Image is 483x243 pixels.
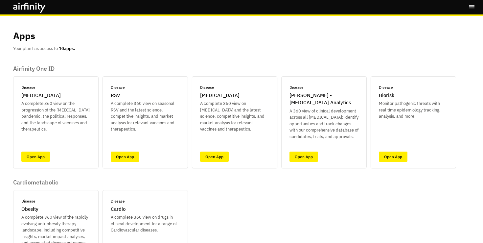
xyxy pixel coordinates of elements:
p: A complete 360 view on seasonal RSV and the latest science, competitive insights, and market anal... [111,100,180,133]
a: Open App [289,152,318,162]
p: Biorisk [379,92,394,99]
p: Apps [13,29,35,43]
p: Cardiometabolic [13,179,188,186]
a: Open App [200,152,229,162]
p: Disease [111,85,125,90]
p: Monitor pathogenic threats with real time epidemiology tracking, analysis, and more. [379,100,448,120]
p: Disease [289,85,304,90]
p: A complete 360 view on [MEDICAL_DATA] and the latest science, competitive insights, and market an... [200,100,269,133]
p: A complete 360 view on the progression of the [MEDICAL_DATA] pandemic, the political responses, a... [21,100,90,133]
p: Disease [21,85,35,90]
p: A complete 360 view on drugs in clinical development for a range of Cardiovascular diseases. [111,214,180,233]
p: A 360 view of clinical development across all [MEDICAL_DATA]; identify opportunities and track ch... [289,108,358,140]
p: Your plan has access to [13,45,75,52]
a: Open App [379,152,407,162]
p: Disease [200,85,214,90]
p: [MEDICAL_DATA] [200,92,240,99]
p: Disease [21,198,35,204]
p: RSV [111,92,120,99]
a: Open App [21,152,50,162]
p: [MEDICAL_DATA] [21,92,61,99]
p: Airfinity One ID [13,65,456,72]
p: [PERSON_NAME] - [MEDICAL_DATA] Analytics [289,92,358,107]
a: Open App [111,152,139,162]
p: Disease [111,198,125,204]
b: 10 apps. [59,46,75,51]
p: Cardio [111,206,126,213]
p: Disease [379,85,393,90]
p: Obesity [21,206,38,213]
